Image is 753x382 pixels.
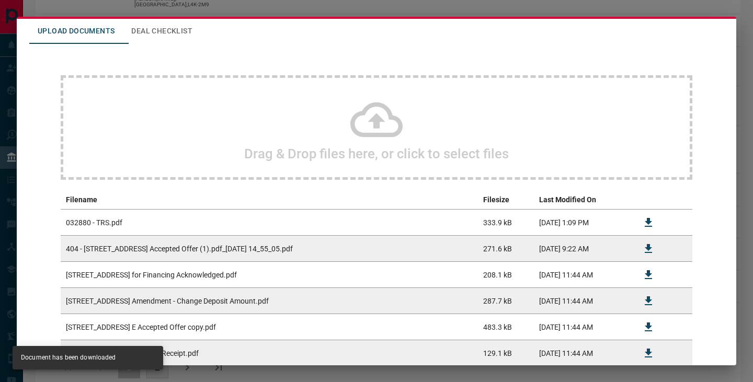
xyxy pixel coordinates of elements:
td: [DATE] 1:09 PM [534,210,631,236]
th: Filesize [478,190,534,210]
button: Download [636,341,661,366]
td: [DATE] 11:44 AM [534,340,631,366]
td: [STREET_ADDRESS] - Deposit Receipt.pdf [61,340,478,366]
td: [DATE] 11:44 AM [534,314,631,340]
button: Download [636,236,661,261]
button: Download [636,262,661,287]
button: Upload Documents [29,19,123,44]
th: Last Modified On [534,190,631,210]
td: 208.1 kB [478,262,534,288]
td: 333.9 kB [478,210,534,236]
th: delete file action column [666,190,692,210]
h2: Drag & Drop files here, or click to select files [244,146,509,161]
td: [STREET_ADDRESS] for Financing Acknowledged.pdf [61,262,478,288]
td: 271.6 kB [478,236,534,262]
button: Download [636,315,661,340]
th: download action column [631,190,666,210]
td: 129.1 kB [478,340,534,366]
td: 287.7 kB [478,288,534,314]
td: [STREET_ADDRESS] Amendment - Change Deposit Amount.pdf [61,288,478,314]
td: 483.3 kB [478,314,534,340]
td: 032880 - TRS.pdf [61,210,478,236]
th: Filename [61,190,478,210]
button: Deal Checklist [123,19,201,44]
button: Download [636,288,661,314]
button: Download [636,210,661,235]
td: [DATE] 11:44 AM [534,262,631,288]
td: [DATE] 11:44 AM [534,288,631,314]
div: Document has been downloaded [21,349,116,366]
td: [STREET_ADDRESS] E Accepted Offer copy.pdf [61,314,478,340]
td: [DATE] 9:22 AM [534,236,631,262]
div: Drag & Drop files here, or click to select files [61,75,692,180]
td: 404 - [STREET_ADDRESS] Accepted Offer (1).pdf_[DATE] 14_55_05.pdf [61,236,478,262]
